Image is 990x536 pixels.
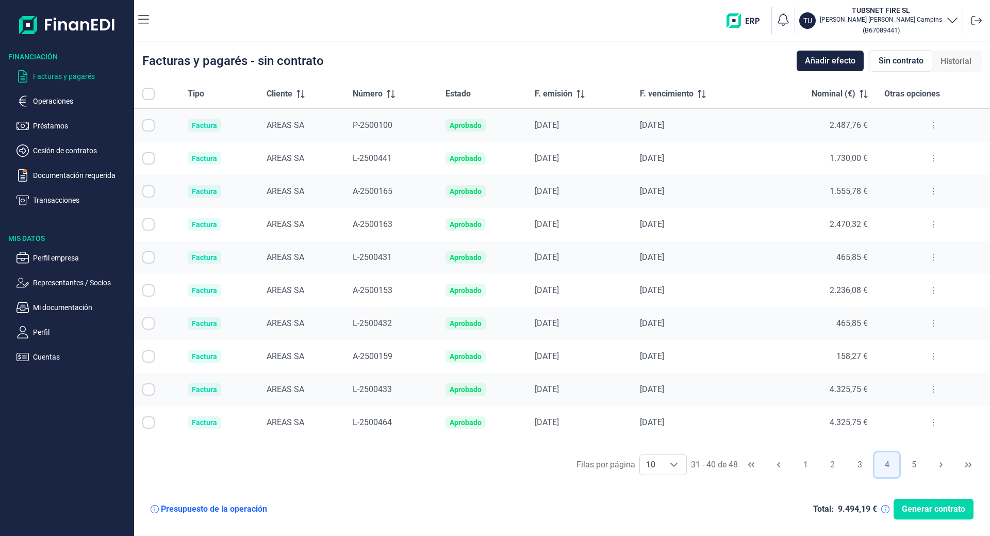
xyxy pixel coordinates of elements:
[956,452,981,477] button: Last Page
[353,285,392,295] span: A-2500153
[19,8,115,41] img: Logo de aplicación
[267,88,292,100] span: Cliente
[830,417,868,427] span: 4.325,75 €
[142,416,155,429] div: Row Selected null
[16,326,130,338] button: Perfil
[267,384,304,394] span: AREAS SA
[16,301,130,314] button: Mi documentación
[192,220,217,229] div: Factura
[812,88,855,100] span: Nominal (€)
[820,15,942,24] p: [PERSON_NAME] [PERSON_NAME] Campins
[797,51,864,71] button: Añadir efecto
[33,95,130,107] p: Operaciones
[640,351,753,362] div: [DATE]
[870,50,932,72] div: Sin contrato
[535,252,623,263] div: [DATE]
[640,186,753,197] div: [DATE]
[836,252,868,262] span: 465,85 €
[33,301,130,314] p: Mi documentación
[863,26,900,34] small: Copiar cif
[940,55,971,68] span: Historial
[267,219,304,229] span: AREAS SA
[16,194,130,206] button: Transacciones
[353,318,392,328] span: L-2500432
[353,186,392,196] span: A-2500165
[450,352,482,361] div: Aprobado
[142,350,155,363] div: Row Selected null
[353,219,392,229] span: A-2500163
[535,120,623,131] div: [DATE]
[535,153,623,164] div: [DATE]
[799,5,959,36] button: TUTUBSNET FIRE SL[PERSON_NAME] [PERSON_NAME] Campins(B67089441)
[662,455,686,475] div: Choose
[16,95,130,107] button: Operaciones
[33,252,130,264] p: Perfil empresa
[267,417,304,427] span: AREAS SA
[830,285,868,295] span: 2.236,08 €
[142,119,155,132] div: Row Selected null
[640,417,753,428] div: [DATE]
[353,417,392,427] span: L-2500464
[450,385,482,394] div: Aprobado
[820,452,845,477] button: Page 2
[793,452,818,477] button: Page 1
[902,452,927,477] button: Page 5
[640,153,753,164] div: [DATE]
[267,351,304,361] span: AREAS SA
[640,455,662,475] span: 10
[830,153,868,163] span: 1.730,00 €
[188,88,204,100] span: Tipo
[267,252,304,262] span: AREAS SA
[847,452,872,477] button: Page 3
[640,88,694,100] span: F. vencimiento
[142,383,155,396] div: Row Selected null
[192,385,217,394] div: Factura
[353,384,392,394] span: L-2500433
[161,504,267,514] div: Presupuesto de la operación
[535,351,623,362] div: [DATE]
[142,88,155,100] div: All items unselected
[353,351,392,361] span: A-2500159
[535,88,572,100] span: F. emisión
[353,120,392,130] span: P-2500100
[16,252,130,264] button: Perfil empresa
[192,154,217,163] div: Factura
[450,253,482,262] div: Aprobado
[353,252,392,262] span: L-2500431
[16,144,130,157] button: Cesión de contratos
[932,51,980,72] div: Historial
[16,351,130,363] button: Cuentas
[450,187,482,196] div: Aprobado
[192,253,217,262] div: Factura
[450,154,482,163] div: Aprobado
[142,251,155,264] div: Row Selected null
[820,5,942,15] h3: TUBSNET FIRE SL
[535,318,623,329] div: [DATE]
[353,153,392,163] span: L-2500441
[142,152,155,165] div: Row Selected null
[33,326,130,338] p: Perfil
[640,120,753,131] div: [DATE]
[803,15,812,26] p: TU
[33,70,130,83] p: Facturas y pagarés
[450,121,482,129] div: Aprobado
[535,417,623,428] div: [DATE]
[884,88,940,100] span: Otras opciones
[192,319,217,328] div: Factura
[33,144,130,157] p: Cesión de contratos
[766,452,791,477] button: Previous Page
[142,185,155,198] div: Row Selected null
[640,219,753,230] div: [DATE]
[142,55,324,67] div: Facturas y pagarés - sin contrato
[836,318,868,328] span: 465,85 €
[16,169,130,182] button: Documentación requerida
[830,384,868,394] span: 4.325,75 €
[192,418,217,427] div: Factura
[805,55,855,67] span: Añadir efecto
[142,218,155,231] div: Row Selected null
[640,252,753,263] div: [DATE]
[450,286,482,295] div: Aprobado
[445,88,471,100] span: Estado
[16,70,130,83] button: Facturas y pagarés
[640,384,753,395] div: [DATE]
